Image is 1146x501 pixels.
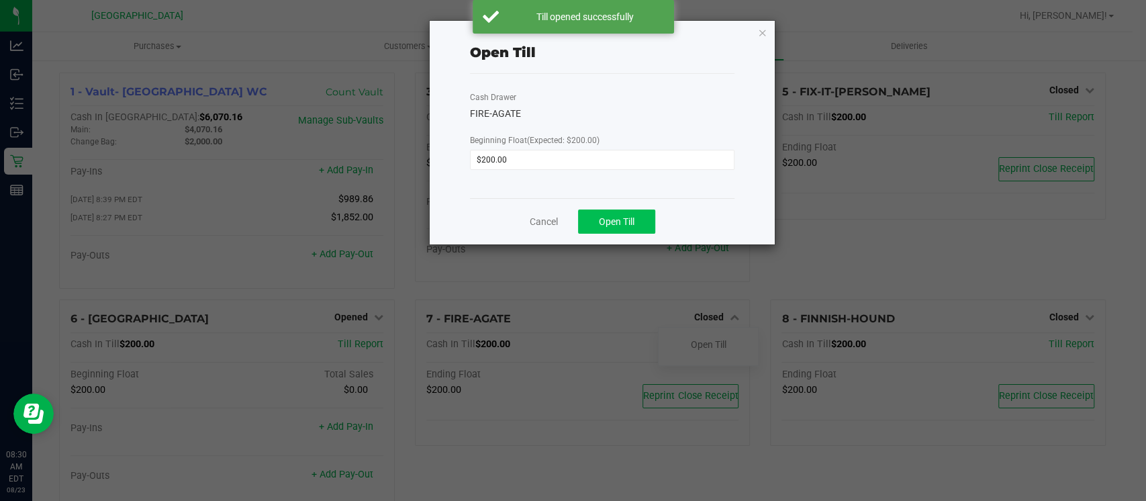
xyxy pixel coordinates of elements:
[530,215,558,229] a: Cancel
[578,210,655,234] button: Open Till
[506,10,664,24] div: Till opened successfully
[470,107,735,121] div: FIRE-AGATE
[470,42,536,62] div: Open Till
[470,91,516,103] label: Cash Drawer
[13,394,54,434] iframe: Resource center
[599,216,634,227] span: Open Till
[527,136,600,145] span: (Expected: $200.00)
[470,136,600,145] span: Beginning Float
